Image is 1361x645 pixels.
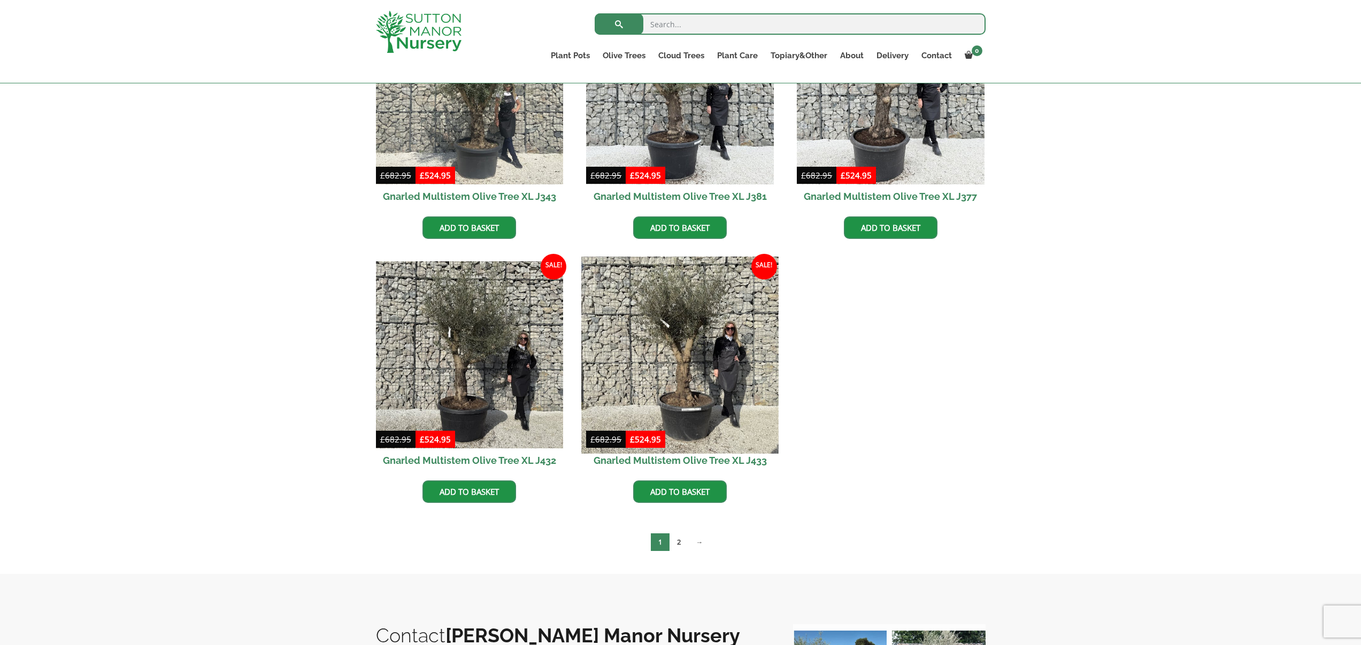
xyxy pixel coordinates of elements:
nav: Product Pagination [376,533,986,555]
h2: Gnarled Multistem Olive Tree XL J377 [797,184,985,208]
h2: Gnarled Multistem Olive Tree XL J432 [376,448,564,472]
span: 0 [972,45,982,56]
span: £ [380,434,385,445]
a: Olive Trees [596,48,652,63]
bdi: 524.95 [630,170,661,181]
bdi: 682.95 [801,170,832,181]
span: Sale! [541,254,566,279]
a: Delivery [870,48,915,63]
span: £ [630,170,635,181]
span: £ [590,434,595,445]
a: Contact [915,48,958,63]
span: £ [420,434,425,445]
a: Add to basket: “Gnarled Multistem Olive Tree XL J432” [422,480,516,503]
bdi: 524.95 [841,170,872,181]
h2: Gnarled Multistem Olive Tree XL J433 [586,448,774,472]
img: Gnarled Multistem Olive Tree XL J432 [376,261,564,449]
h2: Gnarled Multistem Olive Tree XL J381 [586,184,774,208]
h2: Gnarled Multistem Olive Tree XL J343 [376,184,564,208]
a: Add to basket: “Gnarled Multistem Olive Tree XL J381” [633,216,727,239]
bdi: 682.95 [380,170,411,181]
span: £ [380,170,385,181]
span: Page 1 [651,533,670,551]
a: Page 2 [670,533,688,551]
img: Gnarled Multistem Olive Tree XL J433 [582,257,779,453]
a: → [688,533,710,551]
a: Add to basket: “Gnarled Multistem Olive Tree XL J343” [422,216,516,239]
span: £ [590,170,595,181]
img: logo [376,11,462,53]
a: Sale! Gnarled Multistem Olive Tree XL J432 [376,261,564,473]
a: Sale! Gnarled Multistem Olive Tree XL J433 [586,261,774,473]
a: Cloud Trees [652,48,711,63]
a: About [834,48,870,63]
span: £ [801,170,806,181]
bdi: 524.95 [630,434,661,445]
bdi: 524.95 [420,434,451,445]
span: Sale! [751,254,777,279]
bdi: 524.95 [420,170,451,181]
bdi: 682.95 [590,170,621,181]
bdi: 682.95 [380,434,411,445]
a: Add to basket: “Gnarled Multistem Olive Tree XL J433” [633,480,727,503]
bdi: 682.95 [590,434,621,445]
input: Search... [595,13,986,35]
a: Add to basket: “Gnarled Multistem Olive Tree XL J377” [844,216,937,239]
a: Topiary&Other [764,48,834,63]
a: Plant Pots [544,48,596,63]
span: £ [841,170,845,181]
a: Plant Care [711,48,764,63]
span: £ [420,170,425,181]
a: 0 [958,48,986,63]
span: £ [630,434,635,445]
